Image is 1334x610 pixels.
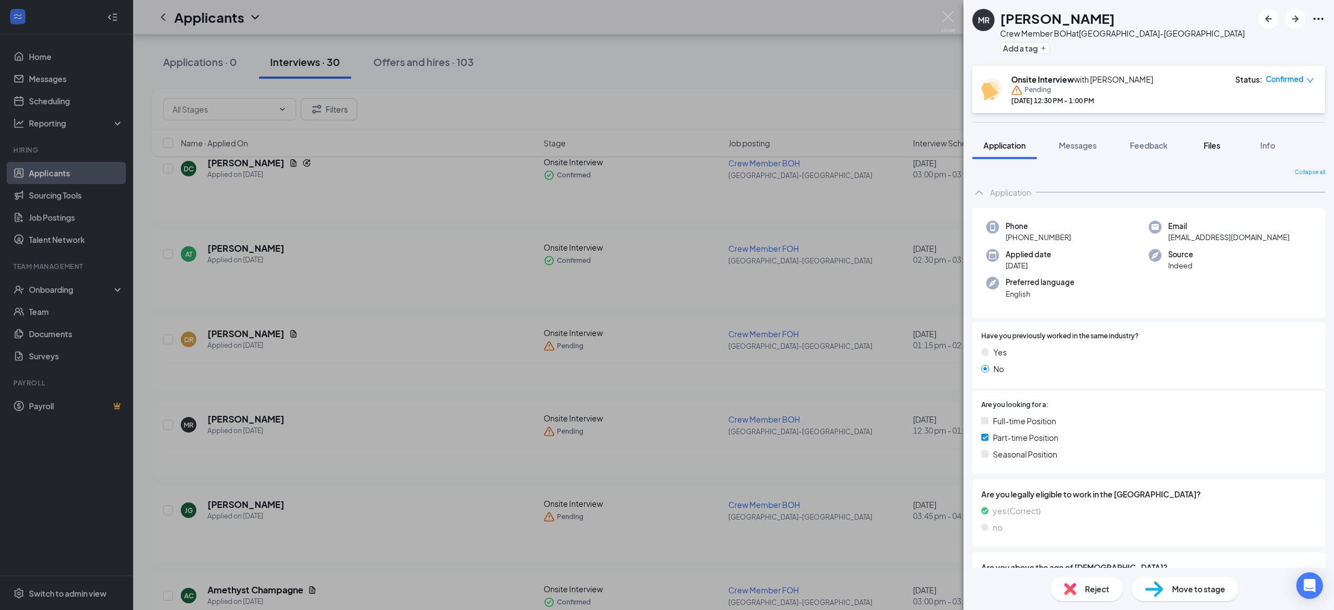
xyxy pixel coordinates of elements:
[1040,45,1047,52] svg: Plus
[978,14,990,26] div: MR
[1296,572,1323,599] div: Open Intercom Messenger
[993,505,1041,517] span: yes (Correct)
[1006,260,1051,271] span: [DATE]
[1262,12,1275,26] svg: ArrowLeftNew
[1130,140,1168,150] span: Feedback
[1259,9,1279,29] button: ArrowLeftNew
[1266,74,1303,85] span: Confirmed
[1312,12,1325,26] svg: Ellipses
[1011,96,1153,105] div: [DATE] 12:30 PM - 1:00 PM
[1260,140,1275,150] span: Info
[1006,288,1074,299] span: English
[1235,74,1262,85] div: Status :
[972,186,986,199] svg: ChevronUp
[993,363,1004,375] span: No
[1204,140,1220,150] span: Files
[990,187,1031,198] div: Application
[993,431,1058,444] span: Part-time Position
[1168,232,1290,243] span: [EMAIL_ADDRESS][DOMAIN_NAME]
[1168,249,1193,260] span: Source
[1000,9,1115,28] h1: [PERSON_NAME]
[1168,260,1193,271] span: Indeed
[1059,140,1097,150] span: Messages
[1168,221,1290,232] span: Email
[1006,249,1051,260] span: Applied date
[993,346,1007,358] span: Yes
[993,521,1002,533] span: no
[981,400,1048,410] span: Are you looking for a:
[1000,42,1049,54] button: PlusAdd a tag
[1000,28,1245,39] div: Crew Member BOH at [GEOGRAPHIC_DATA]-[GEOGRAPHIC_DATA]
[1006,232,1071,243] span: [PHONE_NUMBER]
[1024,85,1051,96] span: Pending
[1011,85,1022,96] svg: Warning
[1011,74,1153,85] div: with [PERSON_NAME]
[1006,277,1074,288] span: Preferred language
[981,488,1316,500] span: Are you legally eligible to work in the [GEOGRAPHIC_DATA]?
[993,415,1056,427] span: Full-time Position
[993,448,1057,460] span: Seasonal Position
[1085,583,1109,595] span: Reject
[1289,12,1302,26] svg: ArrowRight
[1285,9,1305,29] button: ArrowRight
[1295,168,1325,177] span: Collapse all
[1006,221,1071,232] span: Phone
[983,140,1026,150] span: Application
[1306,77,1314,84] span: down
[981,331,1139,342] span: Have you previously worked in the same industry?
[1011,74,1074,84] b: Onsite Interview
[981,561,1316,573] span: Are you above the age of [DEMOGRAPHIC_DATA]?
[1172,583,1225,595] span: Move to stage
